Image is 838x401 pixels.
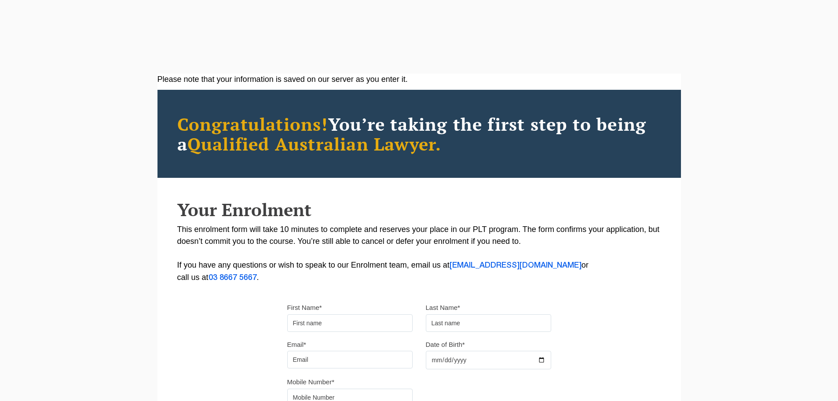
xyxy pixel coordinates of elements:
input: First name [287,314,413,332]
div: Please note that your information is saved on our server as you enter it. [157,74,681,85]
span: Qualified Australian Lawyer. [187,132,442,155]
span: Congratulations! [177,112,328,136]
h2: You’re taking the first step to being a [177,114,661,154]
label: First Name* [287,303,322,312]
label: Email* [287,340,306,349]
p: This enrolment form will take 10 minutes to complete and reserves your place in our PLT program. ... [177,224,661,284]
label: Date of Birth* [426,340,465,349]
a: [EMAIL_ADDRESS][DOMAIN_NAME] [450,262,582,269]
input: Last name [426,314,551,332]
a: 03 8667 5667 [209,274,257,281]
label: Last Name* [426,303,460,312]
input: Email [287,351,413,368]
label: Mobile Number* [287,378,335,386]
h2: Your Enrolment [177,200,661,219]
